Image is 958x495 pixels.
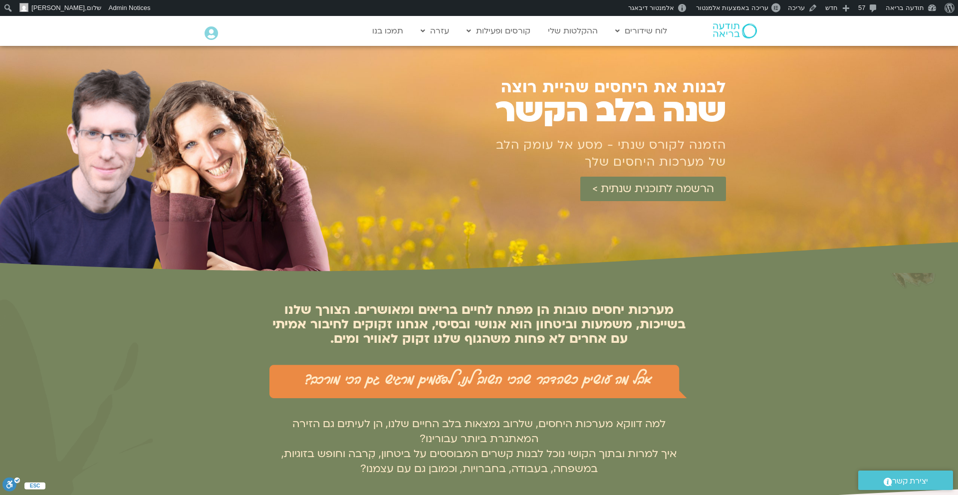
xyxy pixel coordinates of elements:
h2: מערכות יחסים טובות הן מפתח לחיים בריאים ומאושרים. הצורך שלנו בשייכות, משמעות וביטחון הוא אנושי וב... [269,303,689,346]
img: תודעה בריאה [713,23,757,38]
h1: שנה בלב הקשר [447,96,726,126]
h1: לבנות את היחסים שהיית רוצה [457,79,726,96]
a: הרשמה לתוכנית שנתית > [580,177,726,201]
span: [PERSON_NAME] [31,4,85,11]
p: למה דווקא מערכות היחסים, שלרוב נמצאות בלב החיים שלנו, הן לעיתים גם הזירה המאתגרת ביותר עבורינו? א... [269,417,689,477]
span: עריכה באמצעות אלמנטור [696,4,768,11]
a: עזרה [416,21,454,40]
span: הרשמה לתוכנית שנתית > [592,183,714,195]
a: לוח שידורים [610,21,672,40]
h1: הזמנה לקורס שנתי - מסע אל עומק הלב של מערכות היחסים שלך [491,137,726,171]
a: יצירת קשר [858,471,953,490]
a: קורסים ופעילות [462,21,535,40]
h2: אבל מה עושים כשהדבר שהכי חשוב לנו, לפעמים מרגיש גם הכי מורכב? [274,368,684,387]
span: יצירת קשר [892,475,928,488]
a: תמכו בנו [367,21,408,40]
a: ההקלטות שלי [543,21,603,40]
